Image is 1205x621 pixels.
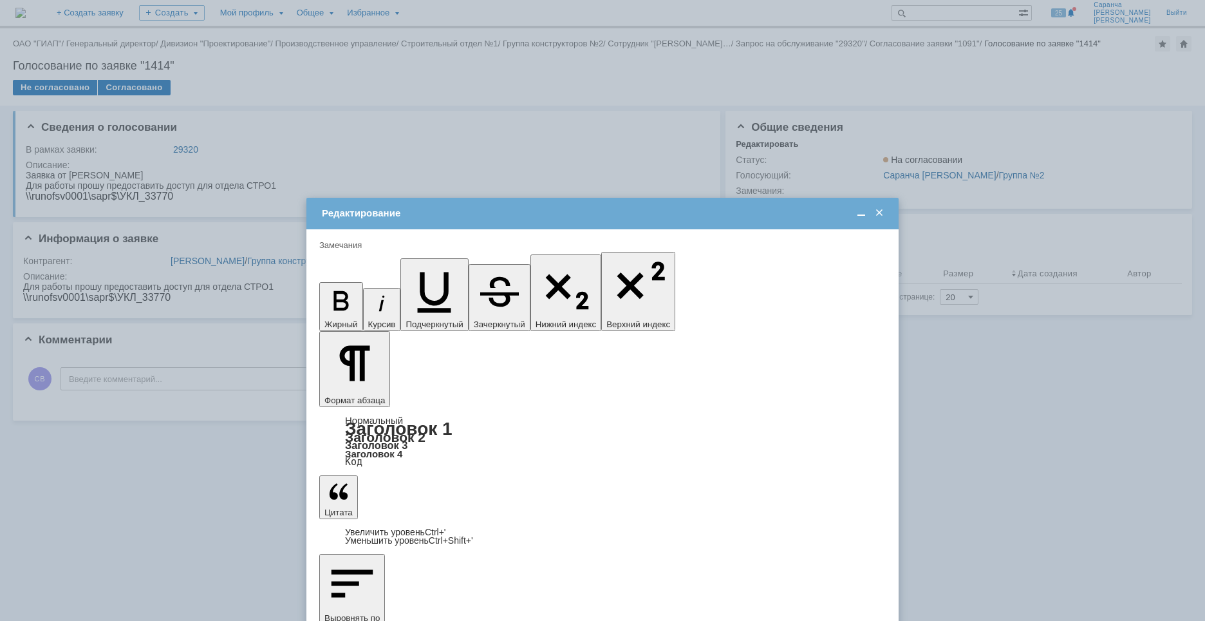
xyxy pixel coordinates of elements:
[345,415,403,426] a: Нормальный
[324,396,385,405] span: Формат абзаца
[606,320,670,329] span: Верхний индекс
[469,264,530,331] button: Зачеркнутый
[363,288,401,331] button: Курсив
[319,331,390,407] button: Формат абзаца
[319,475,358,519] button: Цитата
[873,207,886,219] span: Закрыть
[601,252,675,331] button: Верхний индекс
[324,320,358,329] span: Жирный
[474,320,525,329] span: Зачеркнутый
[400,258,468,331] button: Подчеркнутый
[324,508,353,517] span: Цитата
[319,528,886,545] div: Цитата
[406,320,463,329] span: Подчеркнутый
[322,207,886,219] div: Редактирование
[345,439,407,451] a: Заголовок 3
[345,456,362,468] a: Код
[319,416,886,466] div: Формат абзаца
[319,241,883,249] div: Замечания
[345,535,473,546] a: Decrease
[536,320,597,329] span: Нижний индекс
[345,527,446,537] a: Increase
[855,207,868,219] span: Свернуть (Ctrl + M)
[345,430,425,444] a: Заголовок 2
[368,320,396,329] span: Курсив
[345,419,453,439] a: Заголовок 1
[425,527,446,537] span: Ctrl+'
[429,535,473,546] span: Ctrl+Shift+'
[530,254,602,331] button: Нижний индекс
[345,448,402,459] a: Заголовок 4
[319,282,363,331] button: Жирный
